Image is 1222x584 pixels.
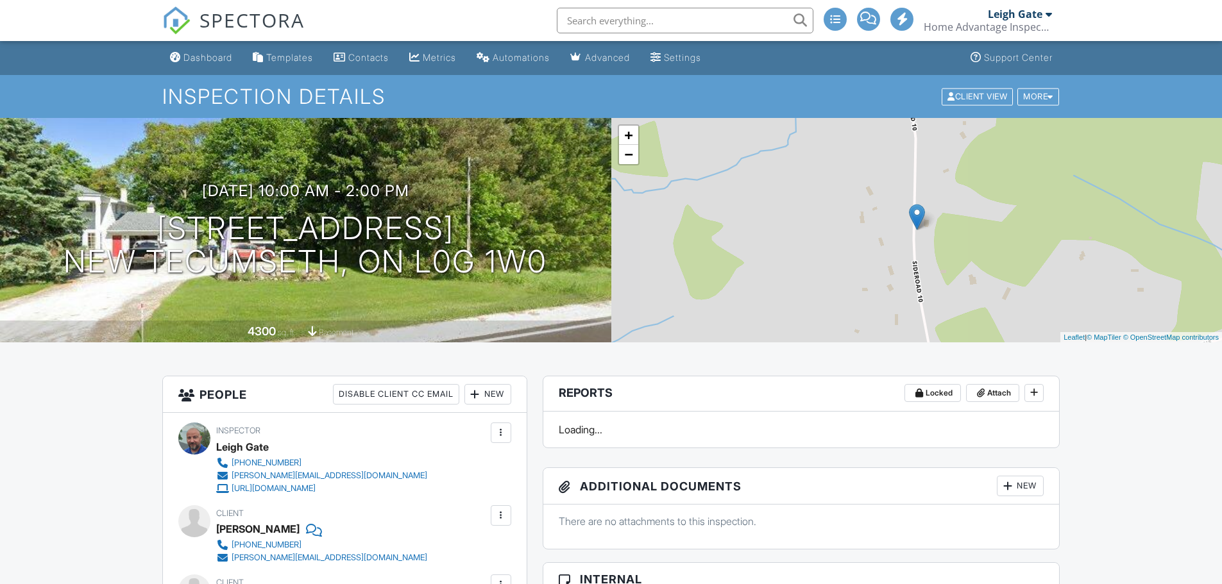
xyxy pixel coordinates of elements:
a: Metrics [404,46,461,70]
a: [URL][DOMAIN_NAME] [216,482,427,495]
img: The Best Home Inspection Software - Spectora [162,6,191,35]
a: [PERSON_NAME][EMAIL_ADDRESS][DOMAIN_NAME] [216,551,427,564]
a: Contacts [328,46,394,70]
div: Support Center [984,52,1053,63]
a: Leaflet [1064,333,1085,341]
div: Templates [266,52,313,63]
span: sq. ft. [278,328,296,337]
div: [PERSON_NAME][EMAIL_ADDRESS][DOMAIN_NAME] [232,553,427,563]
a: Client View [940,91,1016,101]
div: [PERSON_NAME][EMAIL_ADDRESS][DOMAIN_NAME] [232,471,427,481]
h3: [DATE] 10:00 am - 2:00 pm [202,182,409,199]
span: basement [319,328,353,337]
h1: Inspection Details [162,85,1060,108]
input: Search everything... [557,8,813,33]
h3: People [163,376,527,413]
a: Zoom in [619,126,638,145]
div: [PHONE_NUMBER] [232,540,301,550]
div: | [1060,332,1222,343]
div: Home Advantage Inspections [924,21,1052,33]
div: Dashboard [183,52,232,63]
div: Client View [942,88,1013,105]
div: Metrics [423,52,456,63]
span: Client [216,508,244,518]
div: 4300 [248,324,276,338]
div: Contacts [348,52,389,63]
div: Disable Client CC Email [333,384,459,405]
a: Zoom out [619,145,638,164]
h3: Additional Documents [543,468,1060,505]
a: Advanced [565,46,635,70]
a: [PERSON_NAME][EMAIL_ADDRESS][DOMAIN_NAME] [216,469,427,482]
div: Settings [664,52,701,63]
a: [PHONE_NUMBER] [216,456,427,469]
div: Leigh Gate [216,437,269,456]
h1: [STREET_ADDRESS] New Tecumseth, ON L0G 1W0 [64,212,547,279]
a: [PHONE_NUMBER] [216,538,427,551]
div: [URL][DOMAIN_NAME] [232,483,316,494]
p: There are no attachments to this inspection. [559,514,1044,528]
span: Inspector [216,426,260,435]
a: SPECTORA [162,17,305,44]
div: Automations [493,52,550,63]
a: © MapTiler [1087,333,1121,341]
div: New [464,384,511,405]
a: Dashboard [165,46,237,70]
div: New [997,476,1044,496]
span: SPECTORA [199,6,305,33]
div: Advanced [585,52,630,63]
a: © OpenStreetMap contributors [1123,333,1219,341]
div: [PHONE_NUMBER] [232,458,301,468]
a: Settings [645,46,706,70]
div: Leigh Gate [988,8,1042,21]
div: [PERSON_NAME] [216,519,300,538]
a: Support Center [965,46,1058,70]
a: Automations (Advanced) [471,46,555,70]
a: Templates [248,46,318,70]
div: More [1017,88,1059,105]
